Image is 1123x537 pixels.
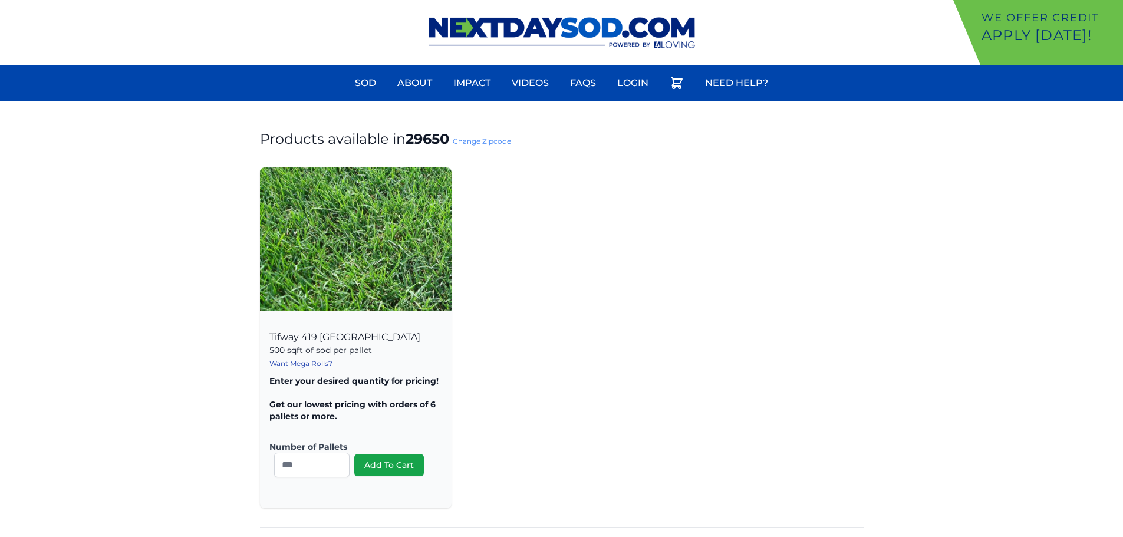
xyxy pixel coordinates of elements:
[260,318,452,508] div: Tifway 419 [GEOGRAPHIC_DATA]
[446,69,498,97] a: Impact
[269,344,442,356] p: 500 sqft of sod per pallet
[269,375,442,422] p: Enter your desired quantity for pricing! Get our lowest pricing with orders of 6 pallets or more.
[390,69,439,97] a: About
[348,69,383,97] a: Sod
[260,167,452,311] img: Tifway 419 Bermuda Product Image
[354,454,424,476] button: Add To Cart
[406,130,449,147] strong: 29650
[982,26,1118,45] p: Apply [DATE]!
[260,130,864,149] h1: Products available in
[698,69,775,97] a: Need Help?
[269,441,433,453] label: Number of Pallets
[269,359,332,368] a: Want Mega Rolls?
[505,69,556,97] a: Videos
[610,69,656,97] a: Login
[563,69,603,97] a: FAQs
[982,9,1118,26] p: We offer Credit
[453,137,511,146] a: Change Zipcode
